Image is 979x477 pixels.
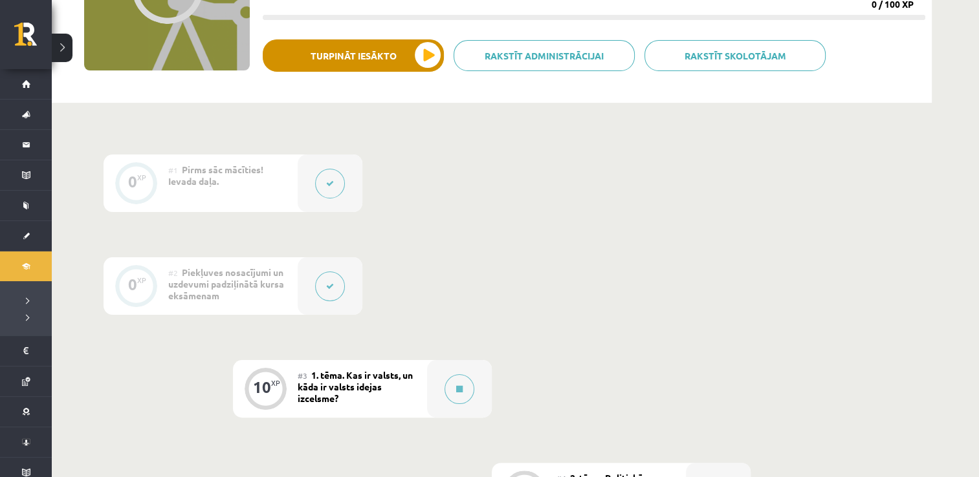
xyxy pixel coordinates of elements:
[298,370,307,381] span: #3
[263,39,444,72] button: Turpināt iesākto
[128,279,137,290] div: 0
[14,23,52,55] a: Rīgas 1. Tālmācības vidusskola
[644,40,826,71] a: Rakstīt skolotājam
[168,266,284,301] span: Piekļuves nosacījumi un uzdevumi padziļinātā kursa eksāmenam
[137,277,146,284] div: XP
[298,369,413,404] span: 1. tēma. Kas ir valsts, un kāda ir valsts idejas izcelsme?
[168,165,178,175] span: #1
[271,379,280,387] div: XP
[128,176,137,187] div: 0
[137,174,146,181] div: XP
[253,381,271,393] div: 10
[168,164,263,187] span: Pirms sāc mācīties! Ievada daļa.
[168,268,178,278] span: #2
[454,40,635,71] a: Rakstīt administrācijai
